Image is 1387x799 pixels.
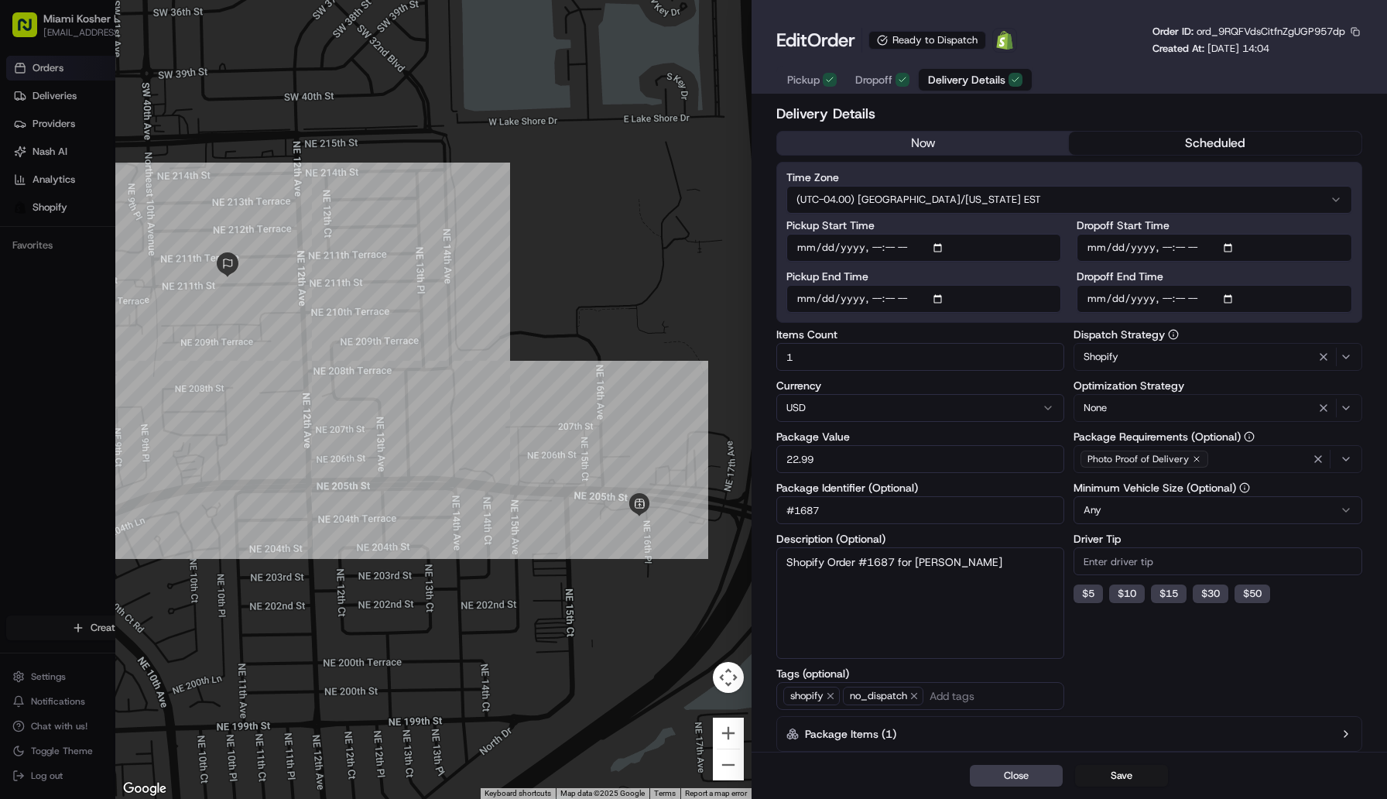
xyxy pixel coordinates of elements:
label: Package Value [776,431,1065,442]
span: Dropoff [855,72,892,87]
input: Enter package value [776,445,1065,473]
a: 💻API Documentation [125,298,255,326]
h1: Edit [776,28,855,53]
button: $50 [1235,585,1270,603]
button: now [777,132,1070,155]
button: See all [240,198,282,217]
img: Nash [15,15,46,46]
label: Currency [776,380,1065,391]
label: Pickup End Time [786,271,1062,282]
span: shopify [783,687,840,705]
img: 8571987876998_91fb9ceb93ad5c398215_72.jpg [33,148,60,176]
input: Add tags [926,687,1058,705]
button: Save [1075,765,1168,787]
span: 29 ביולי [137,240,170,252]
label: Dropoff Start Time [1077,220,1352,231]
div: Ready to Dispatch [868,31,986,50]
span: • [128,240,134,252]
span: Delivery Details [928,72,1005,87]
button: scheduled [1069,132,1361,155]
input: Enter driver tip [1074,547,1362,575]
a: Shopify [992,28,1017,53]
label: Items Count [776,329,1065,340]
p: Order ID: [1152,25,1345,39]
p: Welcome 👋 [15,62,282,87]
span: Pickup [787,72,820,87]
img: Masood Aslam [15,225,40,250]
a: 📗Knowledge Base [9,298,125,326]
img: 1736555255976-a54dd68f-1ca7-489b-9aae-adbdc363a1c4 [31,241,43,253]
input: Enter items count [776,343,1065,371]
span: Knowledge Base [31,304,118,320]
button: Shopify [1074,343,1362,371]
span: Photo Proof of Delivery [1087,453,1189,465]
label: Minimum Vehicle Size (Optional) [1074,482,1362,493]
span: [DATE] 14:04 [1207,42,1269,55]
span: API Documentation [146,304,248,320]
button: $10 [1109,585,1145,603]
label: Package Identifier (Optional) [776,482,1065,493]
button: $30 [1193,585,1228,603]
label: Tags (optional) [776,668,1065,679]
label: Dispatch Strategy [1074,329,1362,340]
div: 💻 [131,306,143,318]
span: ord_9RQFVdsCitfnZgUGP957dp [1197,25,1345,38]
span: Map data ©2025 Google [560,789,645,797]
button: Photo Proof of Delivery [1074,445,1362,473]
button: Start new chat [263,153,282,171]
a: Terms [654,789,676,797]
label: Package Items ( 1 ) [805,726,896,742]
div: Past conversations [15,201,99,214]
a: Open this area in Google Maps (opens a new window) [119,779,170,799]
label: Description (Optional) [776,533,1065,544]
label: Optimization Strategy [1074,380,1362,391]
button: $15 [1151,585,1187,603]
a: Report a map error [685,789,747,797]
a: Powered byPylon [109,341,187,354]
img: Shopify [995,31,1014,50]
span: Pylon [154,342,187,354]
div: Start new chat [70,148,254,163]
input: Enter package identifier [776,496,1065,524]
button: Package Items (1) [776,716,1362,752]
button: Zoom in [713,718,744,749]
span: Shopify [1084,350,1118,364]
button: Package Requirements (Optional) [1244,431,1255,442]
span: Order [807,28,855,53]
p: Created At: [1152,42,1269,56]
label: Time Zone [786,172,1352,183]
label: Package Requirements (Optional) [1074,431,1362,442]
span: [PERSON_NAME] [48,240,125,252]
label: Dropoff End Time [1077,271,1352,282]
button: Map camera controls [713,662,744,693]
button: Minimum Vehicle Size (Optional) [1239,482,1250,493]
textarea: Shopify Order #1687 for [PERSON_NAME] [776,547,1065,659]
span: no_dispatch [843,687,923,705]
img: 1736555255976-a54dd68f-1ca7-489b-9aae-adbdc363a1c4 [15,148,43,176]
input: Clear [40,100,255,116]
button: Zoom out [713,749,744,780]
label: Pickup Start Time [786,220,1062,231]
button: $5 [1074,585,1103,603]
span: None [1084,401,1107,415]
img: Google [119,779,170,799]
button: Close [970,765,1063,787]
div: 📗 [15,306,28,318]
button: None [1074,394,1362,422]
div: We're available if you need us! [70,163,213,176]
label: Driver Tip [1074,533,1362,544]
h2: Delivery Details [776,103,1362,125]
button: Dispatch Strategy [1168,329,1179,340]
button: Keyboard shortcuts [485,788,551,799]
